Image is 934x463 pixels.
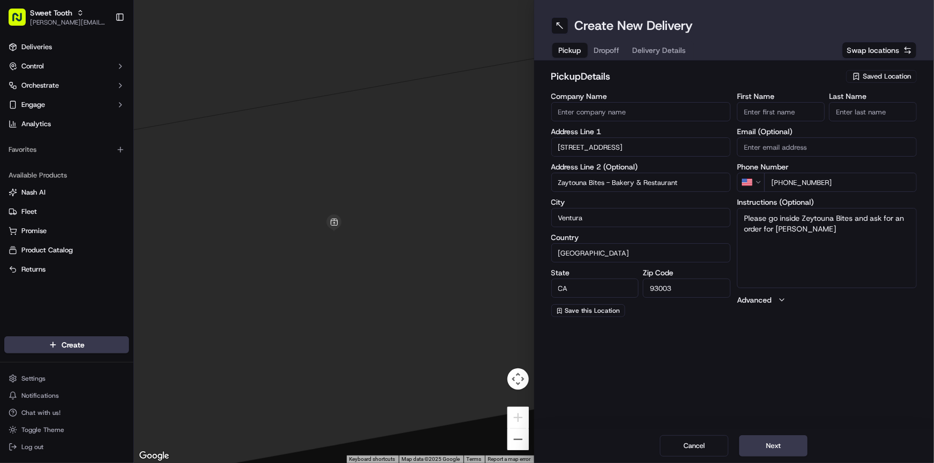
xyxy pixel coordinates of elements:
button: Cancel [660,435,728,457]
span: Settings [21,374,45,383]
button: Fleet [4,203,129,220]
a: 📗Knowledge Base [6,235,86,254]
input: Enter email address [737,137,917,157]
label: Country [551,234,731,241]
button: Zoom in [507,407,529,428]
p: Welcome 👋 [11,43,195,60]
button: Nash AI [4,184,129,201]
a: Analytics [4,115,129,133]
button: [PERSON_NAME][EMAIL_ADDRESS][DOMAIN_NAME] [30,18,107,27]
span: Dropoff [594,45,620,56]
a: Fleet [9,207,125,217]
input: Enter address [551,137,731,157]
span: Pickup [559,45,581,56]
span: Engage [21,100,45,110]
button: Log out [4,439,129,454]
a: 💻API Documentation [86,235,176,254]
img: Nash [11,11,32,32]
span: API Documentation [101,239,172,250]
input: Enter zip code [643,279,731,298]
input: Got a question? Start typing here... [28,69,193,80]
span: Save this Location [565,306,620,315]
span: Chat with us! [21,408,60,417]
span: Knowledge Base [21,239,82,250]
label: Address Line 2 (Optional) [551,163,731,171]
span: Notifications [21,391,59,400]
button: Notifications [4,388,129,403]
img: 1736555255976-a54dd68f-1ca7-489b-9aae-adbdc363a1c4 [21,195,30,204]
button: Swap locations [842,42,917,59]
span: Promise [21,226,47,236]
label: Email (Optional) [737,128,917,135]
span: Orchestrate [21,81,59,90]
button: Toggle Theme [4,422,129,437]
span: Log out [21,443,43,451]
span: Swap locations [847,45,899,56]
button: Map camera controls [507,368,529,390]
input: Enter company name [551,102,731,121]
a: Report a map error [488,456,531,462]
button: Advanced [737,295,917,305]
button: Returns [4,261,129,278]
a: Returns [9,265,125,274]
label: Zip Code [643,269,731,276]
button: Start new chat [182,105,195,118]
div: Past conversations [11,139,72,148]
label: Last Name [829,92,917,100]
img: 1736555255976-a54dd68f-1ca7-489b-9aae-adbdc363a1c4 [21,166,30,175]
a: Promise [9,226,125,236]
span: Deliveries [21,42,52,52]
span: Control [21,61,44,71]
button: Save this Location [551,304,625,317]
span: [PERSON_NAME] [33,166,87,174]
input: Enter first name [737,102,825,121]
label: First Name [737,92,825,100]
button: Product Catalog [4,242,129,259]
button: Zoom out [507,429,529,450]
div: 📗 [11,240,19,249]
span: Analytics [21,119,51,129]
label: Address Line 1 [551,128,731,135]
img: 1756434665150-4e636765-6d04-44f2-b13a-1d7bbed723a0 [22,102,42,121]
button: Saved Location [846,69,917,84]
textarea: Please go inside Zeytouna Bites and ask for an order for [PERSON_NAME] [737,208,917,288]
button: See all [166,137,195,150]
span: • [80,195,84,203]
div: 💻 [90,240,99,249]
img: Bea Lacdao [11,156,28,173]
input: Enter phone number [764,173,917,192]
button: Control [4,58,129,75]
div: We're available if you need us! [48,113,147,121]
button: Settings [4,371,129,386]
span: Product Catalog [21,245,73,255]
input: Apartment, suite, unit, etc. [551,173,731,192]
a: Powered byPylon [75,265,130,273]
span: Regen Pajulas [33,195,78,203]
button: Next [739,435,808,457]
button: Keyboard shortcuts [350,456,396,463]
label: Company Name [551,92,731,100]
button: Orchestrate [4,77,129,94]
img: 1736555255976-a54dd68f-1ca7-489b-9aae-adbdc363a1c4 [11,102,30,121]
input: Enter country [551,243,731,263]
div: Start new chat [48,102,176,113]
button: Promise [4,222,129,240]
div: Favorites [4,141,129,158]
span: Toggle Theme [21,426,64,434]
span: Saved Location [863,72,911,81]
button: Engage [4,96,129,113]
a: Deliveries [4,38,129,56]
a: Terms (opens in new tab) [467,456,482,462]
h2: pickup Details [551,69,840,84]
button: Sweet Tooth [30,7,72,18]
span: Delivery Details [633,45,686,56]
input: Enter last name [829,102,917,121]
img: Google [136,449,172,463]
span: Create [62,339,85,350]
label: State [551,269,639,276]
span: [DATE] [86,195,108,203]
span: Fleet [21,207,37,217]
a: Product Catalog [9,245,125,255]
